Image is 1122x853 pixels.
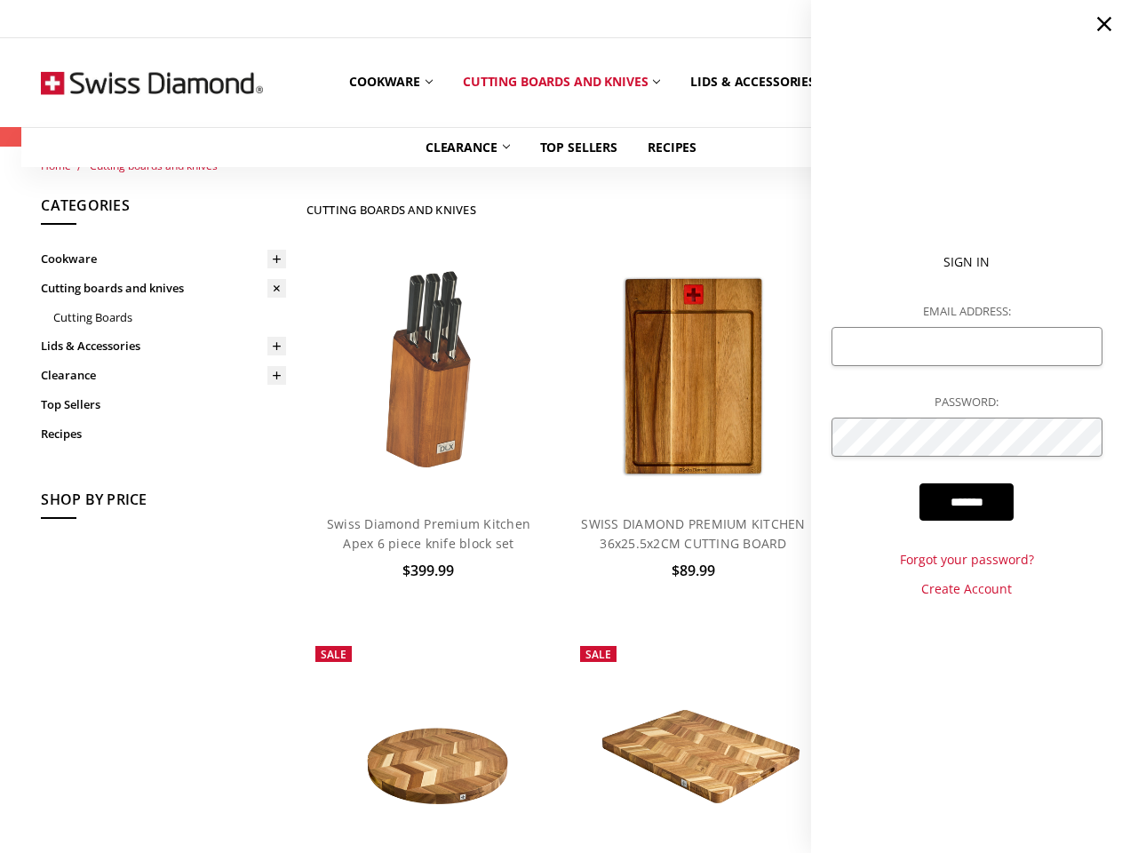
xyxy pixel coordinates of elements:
[321,647,346,662] span: Sale
[600,254,787,499] img: SWISS DIAMOND PREMIUM KITCHEN 36x25.5x2CM CUTTING BOARD
[41,38,263,127] img: Free Shipping On Every Order
[831,579,1102,599] a: Create Account
[41,274,286,303] a: Cutting boards and knives
[327,515,530,552] a: Swiss Diamond Premium Kitchen Apex 6 piece knife block set
[585,647,611,662] span: Sale
[41,331,286,361] a: Lids & Accessories
[571,254,816,499] a: SWISS DIAMOND PREMIUM KITCHEN 36x25.5x2CM CUTTING BOARD
[41,195,286,225] h5: Categories
[831,550,1102,570] a: Forgot your password?
[831,252,1102,272] p: Sign In
[831,393,1102,411] label: Password:
[41,419,286,449] a: Recipes
[402,561,454,580] span: $399.99
[571,678,816,841] img: SWISS DIAMOND DLX HERRINGBONE ACACIA CUTTING BOARD 50x38x3cm
[41,489,286,519] h5: Shop By Price
[675,43,842,122] a: Lids & Accessories
[53,303,286,332] a: Cutting Boards
[831,302,1102,321] label: Email Address:
[41,390,286,419] a: Top Sellers
[672,561,715,580] span: $89.99
[306,254,552,499] a: Swiss Diamond Apex 6 piece knife block set
[41,361,286,390] a: Clearance
[581,515,805,552] a: SWISS DIAMOND PREMIUM KITCHEN 36x25.5x2CM CUTTING BOARD
[357,254,500,499] img: Swiss Diamond Apex 6 piece knife block set
[334,43,448,122] a: Cookware
[306,678,552,841] img: SWISS DIAMOND DLX ROUND HERRINGBONE ACACIA CUTTING BOARD 38x3cm
[448,43,676,122] a: Cutting boards and knives
[306,203,476,217] h1: Cutting boards and knives
[41,244,286,274] a: Cookware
